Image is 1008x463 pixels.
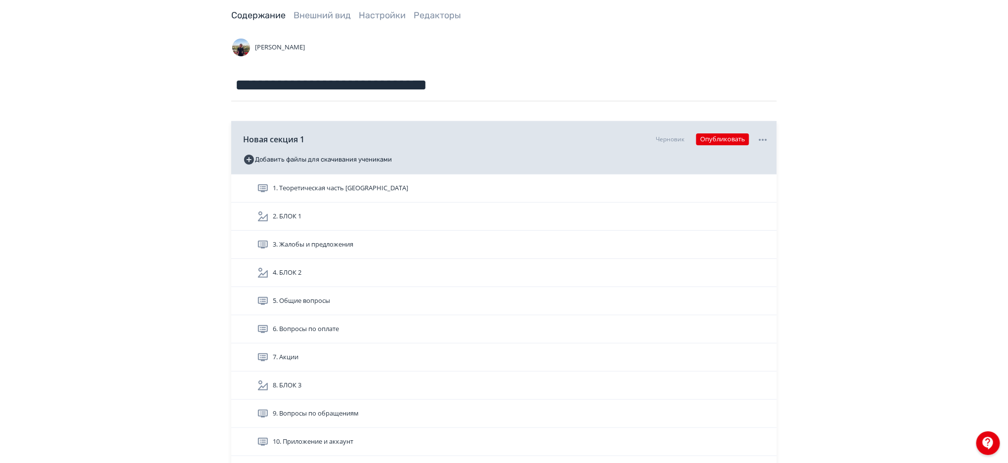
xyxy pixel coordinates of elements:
div: 7. Акции [231,343,777,372]
a: Внешний вид [294,10,351,21]
div: 6. Вопросы по оплате [231,315,777,343]
span: 7. Акции [273,352,298,362]
div: 9. Вопросы по обращениям [231,400,777,428]
div: 4. БЛОК 2 [231,259,777,287]
div: 3. Жалобы и предложения [231,231,777,259]
div: 1. Теоретическая часть [GEOGRAPHIC_DATA] [231,174,777,203]
button: Добавить файлы для скачивания учениками [243,152,392,168]
span: 4. БЛОК 2 [273,268,301,278]
span: 2. БЛОК 1 [273,211,301,221]
div: 10. Приложение и аккаунт [231,428,777,456]
span: [PERSON_NAME] [255,42,305,52]
span: 3. Жалобы и предложения [273,240,353,250]
span: 10. Приложение и аккаунт [273,437,353,447]
span: 8. БЛОК 3 [273,380,301,390]
div: Черновик [656,135,684,144]
a: Настройки [359,10,406,21]
span: 5. Общие вопросы [273,296,330,306]
span: 1. Теоретическая часть Confluence [273,183,408,193]
div: 8. БЛОК 3 [231,372,777,400]
span: 9. Вопросы по обращениям [273,409,359,419]
a: Содержание [231,10,286,21]
a: Редакторы [414,10,461,21]
div: 5. Общие вопросы [231,287,777,315]
span: 6. Вопросы по оплате [273,324,339,334]
div: 2. БЛОК 1 [231,203,777,231]
img: Avatar [231,38,251,57]
button: Опубликовать [696,133,749,145]
span: Новая секция 1 [243,133,304,145]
